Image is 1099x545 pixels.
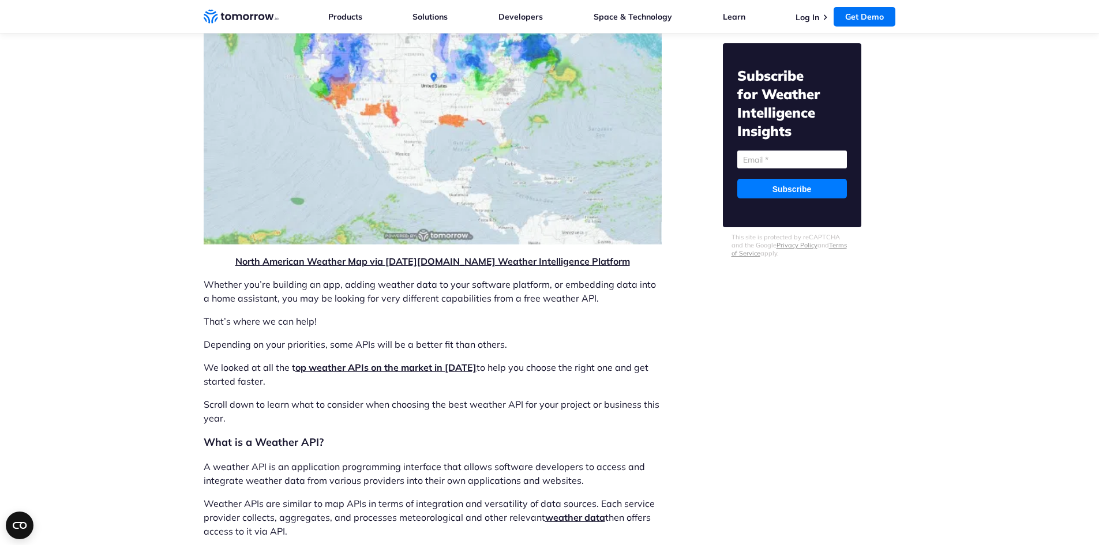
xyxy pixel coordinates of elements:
a: North American Weather Map via [DATE][DOMAIN_NAME] Weather Intelligence Platform [235,255,630,267]
p: Whether you’re building an app, adding weather data to your software platform, or embedding data ... [204,277,662,305]
h2: Subscribe for Weather Intelligence Insights [737,66,847,140]
a: Space & Technology [594,12,672,22]
p: Scroll down to learn what to consider when choosing the best weather API for your project or busi... [204,397,662,425]
p: We looked at all the t to help you choose the right one and get started faster. [204,360,662,388]
p: This site is protected by reCAPTCHA and the Google and apply. [732,233,853,257]
a: Get Demo [834,7,895,27]
a: Products [328,12,362,22]
a: Log In [796,12,819,22]
p: That’s where we can help! [204,314,662,328]
p: Weather APIs are similar to map APIs in terms of integration and versatility of data sources. Eac... [204,497,662,538]
h2: What is a Weather API? [204,434,662,450]
a: Home link [204,8,279,25]
a: Learn [723,12,745,22]
input: Email * [737,151,847,168]
a: weather data [545,512,605,523]
a: Developers [498,12,543,22]
p: A weather API is an application programming interface that allows software developers to access a... [204,460,662,487]
a: op weather APIs on the market in [DATE] [295,362,477,373]
a: Terms of Service [732,241,847,257]
input: Subscribe [737,179,847,198]
p: Depending on your priorities, some APIs will be a better fit than others. [204,337,662,351]
button: Open CMP widget [6,512,33,539]
a: Privacy Policy [777,241,817,249]
a: Solutions [412,12,448,22]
